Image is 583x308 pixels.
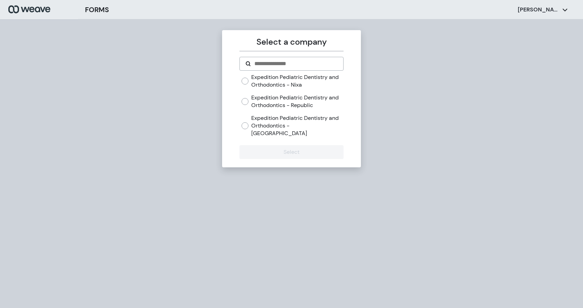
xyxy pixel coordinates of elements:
[251,114,343,137] label: Expedition Pediatric Dentistry and Orthodontics - [GEOGRAPHIC_DATA]
[85,5,109,15] h3: FORMS
[239,145,343,159] button: Select
[251,94,343,109] label: Expedition Pediatric Dentistry and Orthodontics - Republic
[518,6,559,14] p: [PERSON_NAME]
[251,73,343,88] label: Expedition Pediatric Dentistry and Orthodontics - Nixa
[254,60,337,68] input: Search
[239,36,343,48] p: Select a company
